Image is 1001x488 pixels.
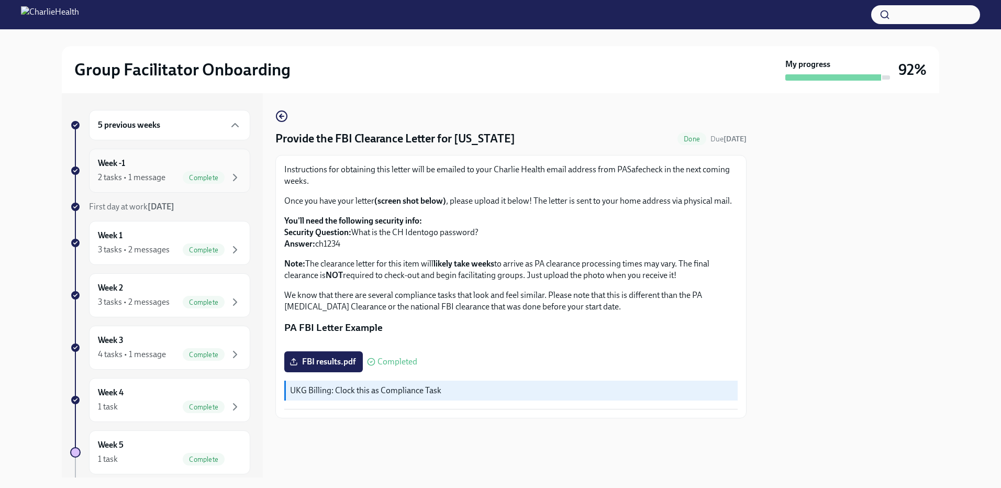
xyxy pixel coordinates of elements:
[98,119,160,131] h6: 5 previous weeks
[89,202,174,212] span: First day at work
[98,244,170,256] div: 3 tasks • 2 messages
[98,439,124,451] h6: Week 5
[183,456,225,463] span: Complete
[724,135,747,143] strong: [DATE]
[70,201,250,213] a: First day at work[DATE]
[183,298,225,306] span: Complete
[284,216,422,226] strong: You'll need the following security info:
[98,296,170,308] div: 3 tasks • 2 messages
[710,134,747,144] span: October 1st, 2025 10:00
[98,158,125,169] h6: Week -1
[433,259,494,269] strong: likely take weeks
[98,230,123,241] h6: Week 1
[98,349,166,360] div: 4 tasks • 1 message
[183,174,225,182] span: Complete
[98,282,123,294] h6: Week 2
[70,149,250,193] a: Week -12 tasks • 1 messageComplete
[284,227,351,237] strong: Security Question:
[377,358,417,366] span: Completed
[98,401,118,413] div: 1 task
[898,60,927,79] h3: 92%
[284,258,738,281] p: The clearance letter for this item will to arrive as PA clearance processing times may vary. The ...
[292,357,355,367] span: FBI results.pdf
[89,110,250,140] div: 5 previous weeks
[677,135,706,143] span: Done
[21,6,79,23] img: CharlieHealth
[284,259,305,269] strong: Note:
[183,246,225,254] span: Complete
[374,196,446,206] strong: (screen shot below)
[284,351,363,372] label: FBI results.pdf
[70,430,250,474] a: Week 51 taskComplete
[98,387,124,398] h6: Week 4
[70,273,250,317] a: Week 23 tasks • 2 messagesComplete
[98,172,165,183] div: 2 tasks • 1 message
[98,335,124,346] h6: Week 3
[98,453,118,465] div: 1 task
[284,215,738,250] p: What is the CH Identogo password? ch1234
[284,290,738,313] p: We know that there are several compliance tasks that look and feel similar. Please note that this...
[70,326,250,370] a: Week 34 tasks • 1 messageComplete
[284,164,738,187] p: Instructions for obtaining this letter will be emailed to your Charlie Health email address from ...
[74,59,291,80] h2: Group Facilitator Onboarding
[284,239,315,249] strong: Answer:
[183,403,225,411] span: Complete
[326,270,343,280] strong: NOT
[290,385,733,396] p: UKG Billing: Clock this as Compliance Task
[70,378,250,422] a: Week 41 taskComplete
[183,351,225,359] span: Complete
[710,135,747,143] span: Due
[275,131,515,147] h4: Provide the FBI Clearance Letter for [US_STATE]
[70,221,250,265] a: Week 13 tasks • 2 messagesComplete
[284,195,738,207] p: Once you have your letter , please upload it below! The letter is sent to your home address via p...
[785,59,830,70] strong: My progress
[284,321,738,335] p: PA FBI Letter Example
[148,202,174,212] strong: [DATE]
